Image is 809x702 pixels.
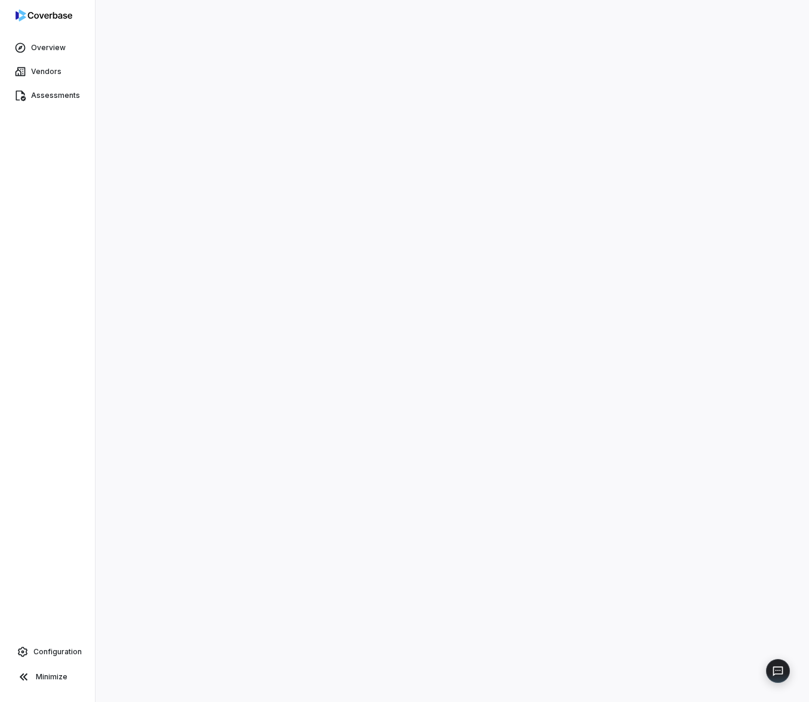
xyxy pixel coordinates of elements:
span: Assessments [31,91,80,100]
span: Minimize [36,672,67,682]
span: Vendors [31,67,61,76]
a: Vendors [2,61,93,82]
span: Overview [31,43,66,53]
span: Configuration [33,647,82,657]
img: logo-D7KZi-bG.svg [16,10,72,21]
a: Overview [2,37,93,59]
a: Configuration [5,641,90,663]
a: Assessments [2,85,93,106]
button: Minimize [5,665,90,689]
